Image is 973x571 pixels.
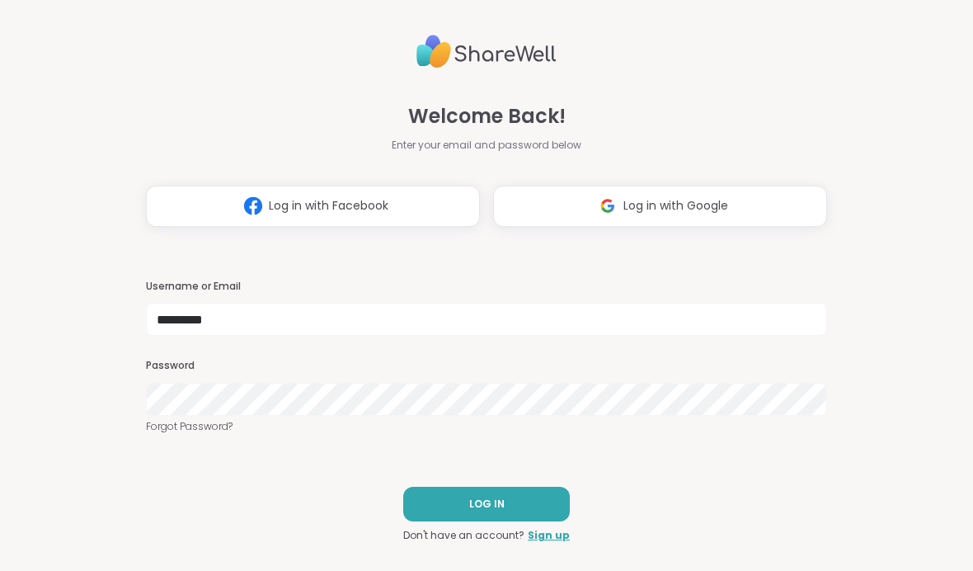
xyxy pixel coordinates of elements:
[416,28,557,75] img: ShareWell Logo
[493,186,827,227] button: Log in with Google
[403,487,570,521] button: LOG IN
[237,191,269,221] img: ShareWell Logomark
[146,419,827,434] a: Forgot Password?
[592,191,623,221] img: ShareWell Logomark
[469,497,505,512] span: LOG IN
[528,528,570,543] a: Sign up
[408,101,566,131] span: Welcome Back!
[146,359,827,373] h3: Password
[392,138,581,153] span: Enter your email and password below
[269,197,388,215] span: Log in with Facebook
[146,280,827,294] h3: Username or Email
[403,528,524,543] span: Don't have an account?
[146,186,480,227] button: Log in with Facebook
[623,197,728,215] span: Log in with Google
